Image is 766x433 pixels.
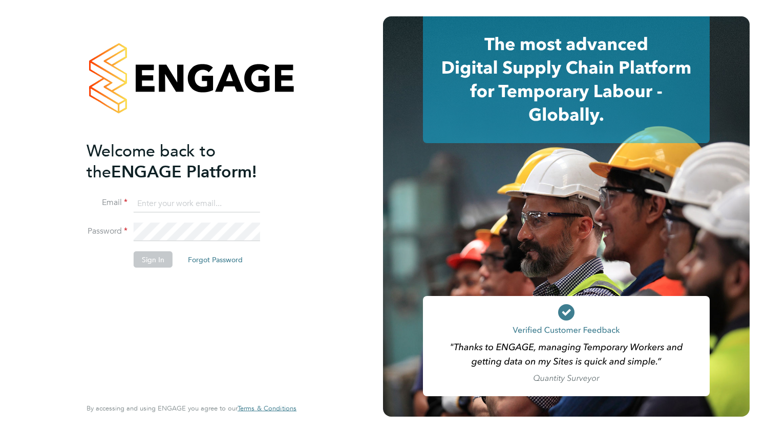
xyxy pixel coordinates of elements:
h2: ENGAGE Platform! [87,140,286,182]
button: Sign In [134,252,173,268]
button: Forgot Password [180,252,251,268]
label: Password [87,226,127,237]
span: Welcome back to the [87,141,216,181]
label: Email [87,197,127,208]
span: By accessing and using ENGAGE you agree to our [87,404,296,413]
a: Terms & Conditions [238,404,296,413]
span: Terms & Conditions [238,404,296,413]
input: Enter your work email... [134,194,260,213]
